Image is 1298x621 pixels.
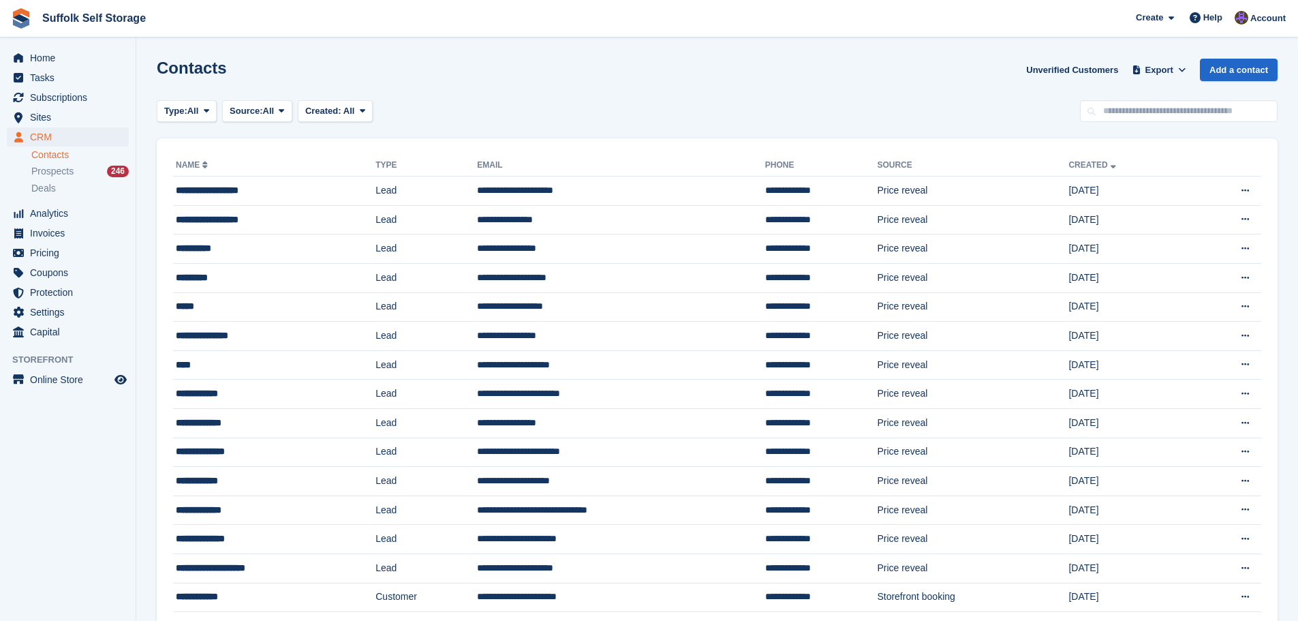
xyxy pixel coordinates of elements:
[7,88,129,107] a: menu
[30,204,112,223] span: Analytics
[176,160,211,170] a: Name
[263,104,275,118] span: All
[375,380,477,409] td: Lead
[230,104,262,118] span: Source:
[1068,554,1191,583] td: [DATE]
[1068,263,1191,292] td: [DATE]
[7,68,129,87] a: menu
[375,408,477,438] td: Lead
[877,350,1068,380] td: Price reveal
[375,234,477,264] td: Lead
[30,224,112,243] span: Invoices
[1068,408,1191,438] td: [DATE]
[1068,525,1191,554] td: [DATE]
[30,88,112,107] span: Subscriptions
[1068,234,1191,264] td: [DATE]
[30,283,112,302] span: Protection
[31,164,129,179] a: Prospects 246
[30,322,112,342] span: Capital
[375,322,477,351] td: Lead
[30,108,112,127] span: Sites
[877,205,1068,234] td: Price reveal
[37,7,151,29] a: Suffolk Self Storage
[31,149,129,162] a: Contacts
[7,370,129,389] a: menu
[375,496,477,525] td: Lead
[1068,350,1191,380] td: [DATE]
[877,155,1068,177] th: Source
[375,583,477,612] td: Customer
[30,68,112,87] span: Tasks
[7,303,129,322] a: menu
[1068,205,1191,234] td: [DATE]
[877,380,1068,409] td: Price reveal
[1235,11,1248,25] img: Emma
[7,263,129,282] a: menu
[7,108,129,127] a: menu
[477,155,765,177] th: Email
[375,263,477,292] td: Lead
[1068,496,1191,525] td: [DATE]
[7,322,129,342] a: menu
[1021,59,1124,81] a: Unverified Customers
[1068,160,1118,170] a: Created
[1068,292,1191,322] td: [DATE]
[112,372,129,388] a: Preview store
[157,100,217,123] button: Type: All
[157,59,227,77] h1: Contacts
[1068,177,1191,206] td: [DATE]
[1068,322,1191,351] td: [DATE]
[877,525,1068,554] td: Price reveal
[30,370,112,389] span: Online Store
[375,525,477,554] td: Lead
[7,243,129,262] a: menu
[765,155,878,177] th: Phone
[877,438,1068,467] td: Price reveal
[1136,11,1163,25] span: Create
[11,8,31,29] img: stora-icon-8386f47178a22dfd0bd8f6a31ec36ba5ce8667c1dd55bd0f319d3a0aa187defe.svg
[375,177,477,206] td: Lead
[1200,59,1278,81] a: Add a contact
[7,283,129,302] a: menu
[375,292,477,322] td: Lead
[375,467,477,496] td: Lead
[30,303,112,322] span: Settings
[1129,59,1189,81] button: Export
[1203,11,1222,25] span: Help
[877,554,1068,583] td: Price reveal
[222,100,292,123] button: Source: All
[31,182,56,195] span: Deals
[1068,438,1191,467] td: [DATE]
[375,438,477,467] td: Lead
[31,181,129,196] a: Deals
[12,353,136,367] span: Storefront
[375,155,477,177] th: Type
[877,263,1068,292] td: Price reveal
[877,322,1068,351] td: Price reveal
[877,292,1068,322] td: Price reveal
[1068,467,1191,496] td: [DATE]
[877,583,1068,612] td: Storefront booking
[375,554,477,583] td: Lead
[375,350,477,380] td: Lead
[1250,12,1286,25] span: Account
[7,48,129,67] a: menu
[30,243,112,262] span: Pricing
[7,127,129,147] a: menu
[30,127,112,147] span: CRM
[31,165,74,178] span: Prospects
[877,234,1068,264] td: Price reveal
[877,408,1068,438] td: Price reveal
[877,467,1068,496] td: Price reveal
[375,205,477,234] td: Lead
[877,177,1068,206] td: Price reveal
[1068,380,1191,409] td: [DATE]
[107,166,129,177] div: 246
[30,263,112,282] span: Coupons
[164,104,187,118] span: Type:
[7,204,129,223] a: menu
[7,224,129,243] a: menu
[187,104,199,118] span: All
[30,48,112,67] span: Home
[1145,63,1173,77] span: Export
